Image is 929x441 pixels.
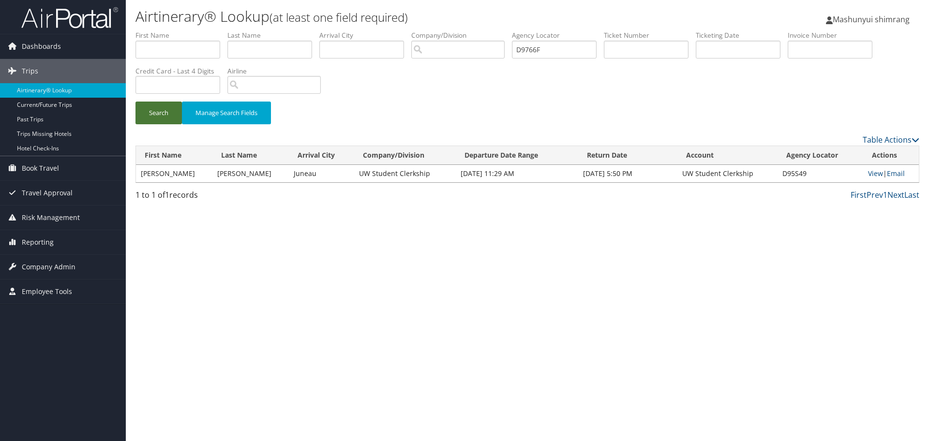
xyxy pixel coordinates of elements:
th: Return Date: activate to sort column ascending [578,146,677,165]
td: Juneau [289,165,354,182]
a: Email [887,169,905,178]
th: Departure Date Range: activate to sort column ascending [456,146,578,165]
img: airportal-logo.png [21,6,118,29]
a: Prev [867,190,883,200]
div: 1 to 1 of records [135,189,321,206]
button: Manage Search Fields [182,102,271,124]
small: (at least one field required) [270,9,408,25]
label: Company/Division [411,30,512,40]
span: Reporting [22,230,54,254]
a: 1 [883,190,887,200]
label: Agency Locator [512,30,604,40]
td: UW Student Clerkship [354,165,456,182]
th: First Name: activate to sort column ascending [136,146,212,165]
th: Arrival City: activate to sort column ascending [289,146,354,165]
label: Arrival City [319,30,411,40]
span: Book Travel [22,156,59,180]
label: Airline [227,66,328,76]
span: 1 [165,190,169,200]
th: Actions [863,146,919,165]
button: Search [135,102,182,124]
th: Agency Locator: activate to sort column ascending [778,146,863,165]
td: [DATE] 5:50 PM [578,165,677,182]
span: Company Admin [22,255,75,279]
h1: Airtinerary® Lookup [135,6,658,27]
th: Last Name: activate to sort column ascending [212,146,289,165]
th: Company/Division [354,146,456,165]
a: First [851,190,867,200]
td: UW Student Clerkship [677,165,778,182]
td: [DATE] 11:29 AM [456,165,578,182]
td: [PERSON_NAME] [212,165,289,182]
label: Last Name [227,30,319,40]
span: Employee Tools [22,279,72,304]
span: Travel Approval [22,181,73,205]
label: Ticketing Date [696,30,788,40]
label: Credit Card - Last 4 Digits [135,66,227,76]
a: Last [904,190,919,200]
td: D95S49 [778,165,863,182]
label: Ticket Number [604,30,696,40]
a: Next [887,190,904,200]
span: Mashunyui shimrang [833,14,910,25]
td: | [863,165,919,182]
th: Account: activate to sort column ascending [677,146,778,165]
label: First Name [135,30,227,40]
label: Invoice Number [788,30,880,40]
a: View [868,169,883,178]
span: Dashboards [22,34,61,59]
a: Mashunyui shimrang [826,5,919,34]
span: Trips [22,59,38,83]
td: [PERSON_NAME] [136,165,212,182]
a: Table Actions [863,134,919,145]
span: Risk Management [22,206,80,230]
